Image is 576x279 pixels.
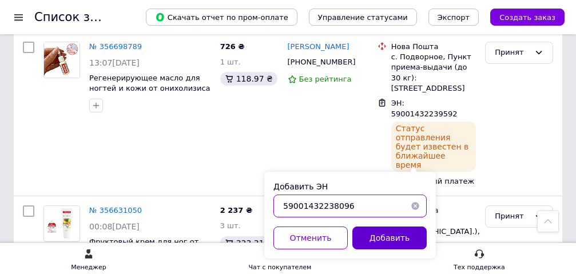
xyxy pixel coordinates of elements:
div: Принят [495,47,530,59]
span: 00:08[DATE] [89,222,140,231]
a: Создать заказ [479,13,565,21]
a: № 356631050 [89,206,142,215]
h1: Список заказов [34,10,133,24]
span: Экспорт [438,13,470,22]
span: 3 шт. [220,221,241,230]
button: Очистить [404,195,427,217]
a: № 356698789 [89,42,142,51]
a: Регенерирующее масло для ногтей и кожи от онихолизиса с ростками пшеницы [PERSON_NAME] 7мл [89,74,210,114]
span: 2 237 ₴ [220,206,252,215]
div: Чат с покупателем [248,262,311,273]
button: Создать заказ [490,9,565,26]
button: Добавить [352,227,427,249]
div: Тех поддержка [454,262,505,273]
div: Нова Пошта [391,42,476,52]
span: Управление статусами [318,13,408,22]
img: Фото товару [44,206,80,241]
div: [PHONE_NUMBER] [285,55,358,70]
button: Экспорт [428,9,479,26]
span: Создать заказ [499,13,555,22]
span: 13:07[DATE] [89,58,140,67]
button: Скачать отчет по пром-оплате [146,9,297,26]
span: ЭН: 59001432239592 [391,99,458,118]
div: 333.31 ₴ [220,236,277,250]
div: Статус отправления будет известен в ближайшее время [391,122,476,172]
div: Менеджер [71,262,106,273]
span: 726 ₴ [220,42,245,51]
span: Скачать отчет по пром-оплате [155,12,288,22]
button: Отменить [273,227,348,249]
button: Управление статусами [309,9,417,26]
div: 118.97 ₴ [220,72,277,86]
label: Добавить ЭН [273,182,328,191]
div: Принят [495,211,530,223]
div: с. Подворное, Пункт приема-выдачи (до 30 кг): [STREET_ADDRESS] [391,52,476,94]
span: Без рейтинга [299,75,352,83]
img: Фото товару [44,42,80,78]
a: Фото товару [43,42,80,78]
a: Фото товару [43,205,80,242]
a: [PERSON_NAME] [288,42,349,52]
span: 1 шт. [220,58,241,66]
